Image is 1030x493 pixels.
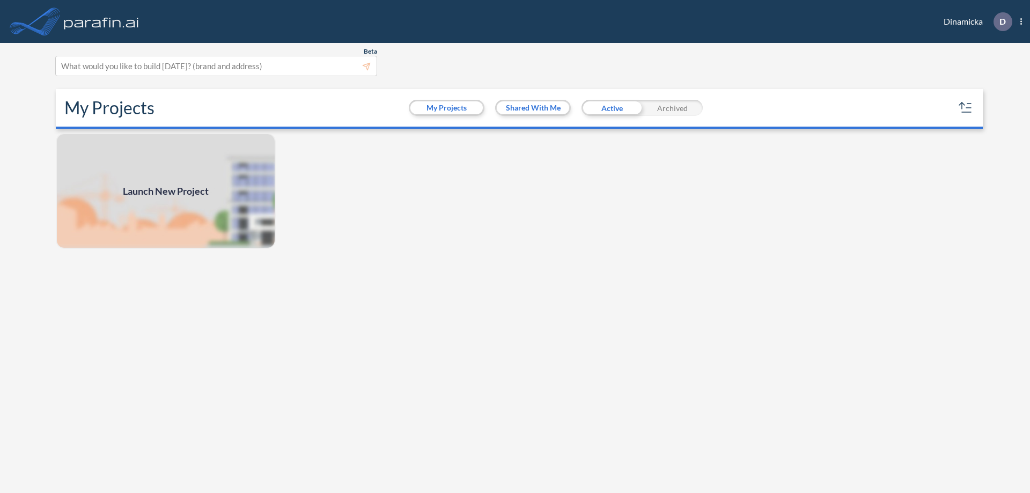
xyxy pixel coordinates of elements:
[62,11,141,32] img: logo
[582,100,642,116] div: Active
[56,133,276,249] img: add
[410,101,483,114] button: My Projects
[957,99,974,116] button: sort
[642,100,703,116] div: Archived
[999,17,1006,26] p: D
[364,47,377,56] span: Beta
[497,101,569,114] button: Shared With Me
[928,12,1022,31] div: Dinamicka
[56,133,276,249] a: Launch New Project
[123,184,209,198] span: Launch New Project
[64,98,154,118] h2: My Projects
